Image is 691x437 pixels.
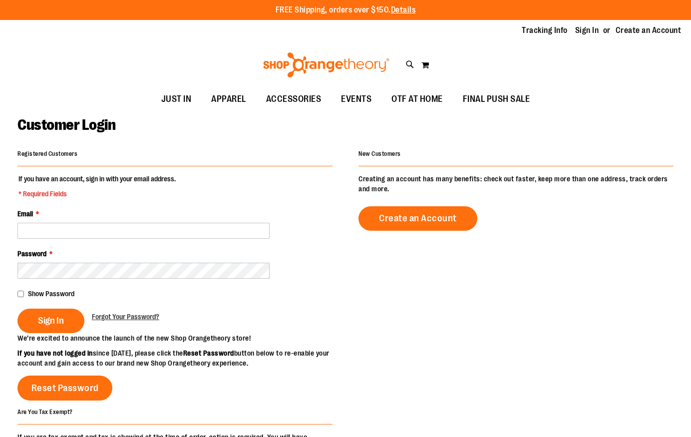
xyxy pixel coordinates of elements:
[391,88,443,110] span: OTF AT HOME
[17,174,177,199] legend: If you have an account, sign in with your email address.
[358,150,401,157] strong: New Customers
[463,88,530,110] span: FINAL PUSH SALE
[17,348,345,368] p: since [DATE], please click the button below to re-enable your account and gain access to our bran...
[161,88,192,110] span: JUST IN
[17,210,33,218] span: Email
[17,333,345,343] p: We’re excited to announce the launch of the new Shop Orangetheory store!
[38,315,64,326] span: Sign In
[17,116,115,133] span: Customer Login
[266,88,322,110] span: ACCESSORIES
[616,25,682,36] a: Create an Account
[17,150,77,157] strong: Registered Customers
[522,25,568,36] a: Tracking Info
[31,383,99,394] span: Reset Password
[358,206,477,231] a: Create an Account
[17,408,73,415] strong: Are You Tax Exempt?
[17,349,93,357] strong: If you have not logged in
[358,174,674,194] p: Creating an account has many benefits: check out faster, keep more than one address, track orders...
[575,25,599,36] a: Sign In
[391,5,416,14] a: Details
[262,52,391,77] img: Shop Orangetheory
[92,312,159,322] a: Forgot Your Password?
[17,309,84,333] button: Sign In
[211,88,246,110] span: APPAREL
[92,313,159,321] span: Forgot Your Password?
[17,376,112,401] a: Reset Password
[18,189,176,199] span: * Required Fields
[341,88,371,110] span: EVENTS
[379,213,457,224] span: Create an Account
[183,349,234,357] strong: Reset Password
[28,290,74,298] span: Show Password
[17,250,46,258] span: Password
[276,4,416,16] p: FREE Shipping, orders over $150.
